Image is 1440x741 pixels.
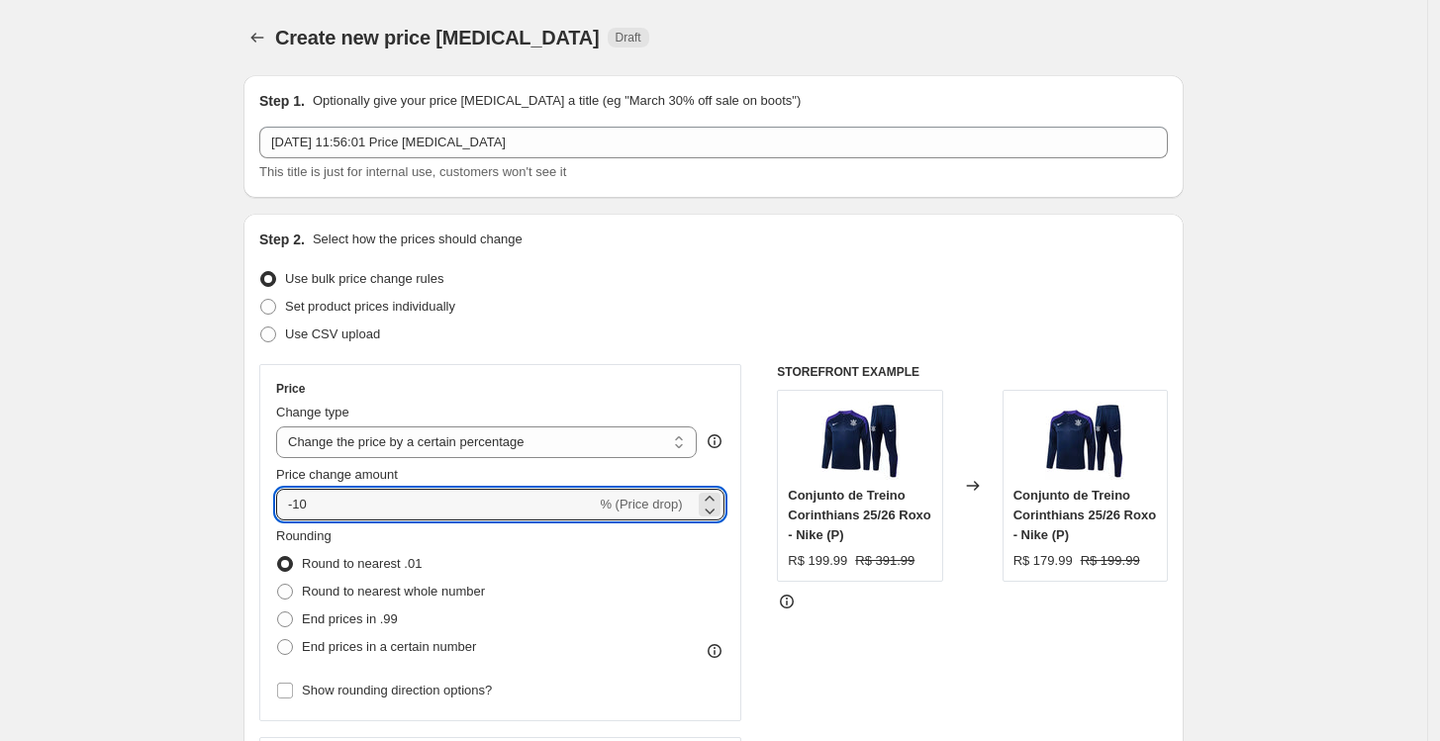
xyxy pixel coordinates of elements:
span: This title is just for internal use, customers won't see it [259,164,566,179]
h6: STOREFRONT EXAMPLE [777,364,1168,380]
p: Optionally give your price [MEDICAL_DATA] a title (eg "March 30% off sale on boots") [313,91,801,111]
p: Select how the prices should change [313,230,523,249]
img: img_9267-eb6ae285ff465d4c2817436255218528-1024-1024_800x-f3a899edb8e860028917527721618047-640-0_f... [820,401,900,480]
h2: Step 2. [259,230,305,249]
span: Conjunto de Treino Corinthians 25/26 Roxo - Nike (P) [788,488,930,542]
strike: R$ 199.99 [1081,551,1140,571]
input: -15 [276,489,596,520]
span: Use CSV upload [285,326,380,341]
span: Price change amount [276,467,398,482]
span: Draft [616,30,641,46]
div: help [705,431,724,451]
span: End prices in .99 [302,611,398,626]
span: Round to nearest whole number [302,584,485,599]
img: img_9267-eb6ae285ff465d4c2817436255218528-1024-1024_800x-f3a899edb8e860028917527721618047-640-0_f... [1045,401,1124,480]
h3: Price [276,381,305,397]
span: Change type [276,405,349,419]
span: End prices in a certain number [302,639,476,654]
button: Price change jobs [243,24,271,51]
div: R$ 179.99 [1013,551,1073,571]
strike: R$ 391.99 [855,551,914,571]
span: Rounding [276,528,332,543]
span: Round to nearest .01 [302,556,422,571]
div: R$ 199.99 [788,551,847,571]
span: Show rounding direction options? [302,683,492,697]
span: Conjunto de Treino Corinthians 25/26 Roxo - Nike (P) [1013,488,1156,542]
span: Set product prices individually [285,299,455,314]
span: % (Price drop) [600,497,682,511]
span: Create new price [MEDICAL_DATA] [275,27,600,48]
input: 30% off holiday sale [259,127,1168,158]
span: Use bulk price change rules [285,271,443,286]
h2: Step 1. [259,91,305,111]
